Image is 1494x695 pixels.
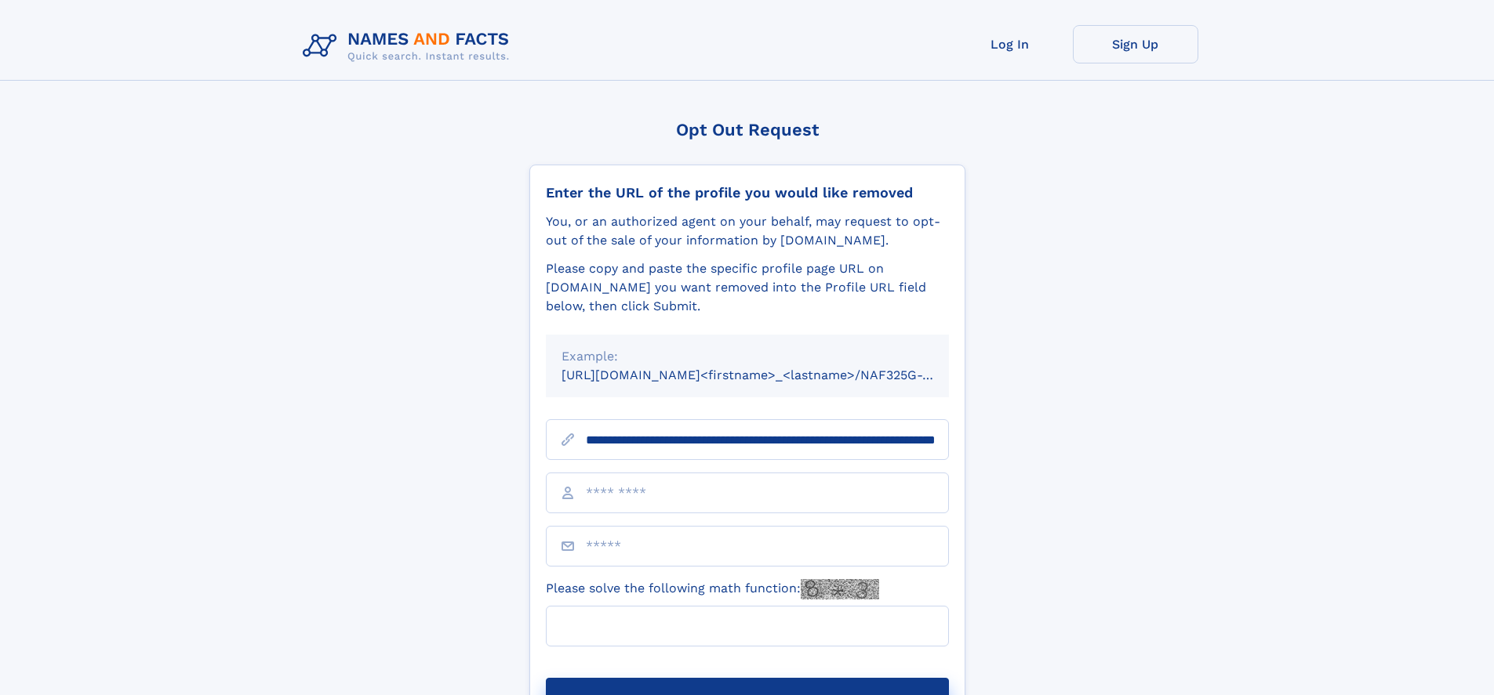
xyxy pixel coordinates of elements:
[562,347,933,366] div: Example:
[546,184,949,201] div: Enter the URL of the profile you would like removed
[1073,25,1198,63] a: Sign Up
[947,25,1073,63] a: Log In
[546,579,879,599] label: Please solve the following math function:
[296,25,522,67] img: Logo Names and Facts
[562,367,979,382] small: [URL][DOMAIN_NAME]<firstname>_<lastname>/NAF325G-xxxxxxxx
[546,212,949,250] div: You, or an authorized agent on your behalf, may request to opt-out of the sale of your informatio...
[529,120,965,139] div: Opt Out Request
[546,259,949,316] div: Please copy and paste the specific profile page URL on [DOMAIN_NAME] you want removed into the Pr...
